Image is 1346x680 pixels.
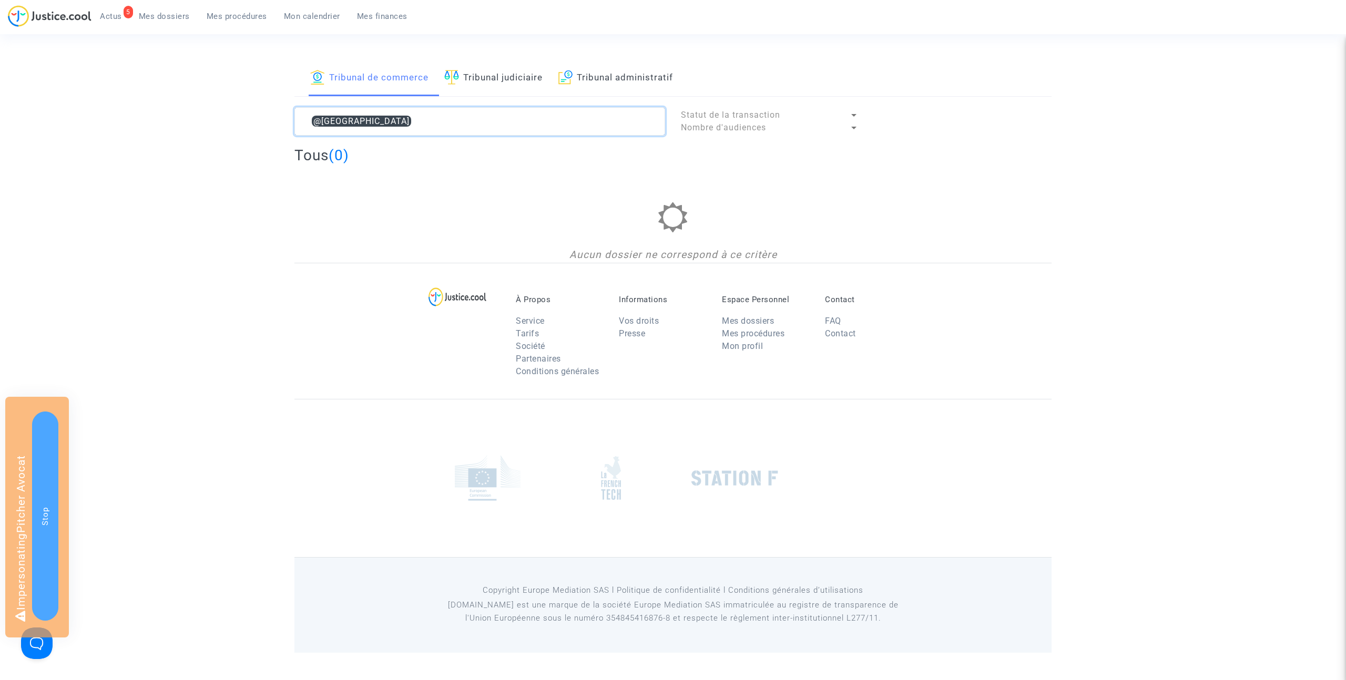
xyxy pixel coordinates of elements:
div: Aucun dossier ne correspond à ce critère [294,248,1052,263]
a: 5Actus [91,8,130,24]
a: Service [516,316,545,326]
p: Copyright Europe Mediation SAS l Politique de confidentialité l Conditions générales d’utilisa... [434,584,913,597]
span: Mes finances [357,12,407,21]
p: Contact [825,295,912,304]
a: Mes dossiers [722,316,774,326]
a: Mes procédures [198,8,276,24]
p: À Propos [516,295,603,304]
img: jc-logo.svg [8,5,91,27]
a: Mes finances [349,8,416,24]
a: Conditions générales [516,366,599,376]
img: icon-archive.svg [558,70,573,85]
a: Contact [825,328,856,338]
p: [DOMAIN_NAME] est une marque de la société Europe Mediation SAS immatriculée au registre de tr... [434,599,913,625]
span: Stop [40,507,50,525]
span: Mes procédures [207,12,267,21]
span: Nombre d'audiences [681,122,766,132]
img: french_tech.png [601,456,621,500]
a: Société [516,341,545,351]
iframe: Help Scout Beacon - Open [21,627,53,659]
div: 5 [124,6,133,18]
a: Vos droits [619,316,659,326]
img: europe_commision.png [455,455,521,501]
span: Mon calendrier [284,12,340,21]
img: stationf.png [691,470,778,486]
div: Impersonating [5,397,69,637]
a: FAQ [825,316,841,326]
button: Stop [32,411,58,621]
a: Mon profil [722,341,763,351]
a: Partenaires [516,354,561,364]
a: Mes dossiers [130,8,198,24]
span: Actus [100,12,122,21]
a: Tribunal administratif [558,60,673,96]
a: Mon calendrier [276,8,349,24]
a: Tribunal judiciaire [444,60,543,96]
p: Informations [619,295,706,304]
img: icon-banque.svg [310,70,325,85]
h2: Tous [294,146,349,164]
span: (0) [329,147,349,164]
a: Tarifs [516,328,539,338]
span: Mes dossiers [139,12,190,21]
p: Espace Personnel [722,295,809,304]
a: Tribunal de commerce [310,60,429,96]
a: Presse [619,328,645,338]
span: Statut de la transaction [681,110,780,120]
img: icon-faciliter-sm.svg [444,70,459,85]
a: Mes procédures [722,328,784,338]
img: logo-lg.svg [429,287,487,306]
